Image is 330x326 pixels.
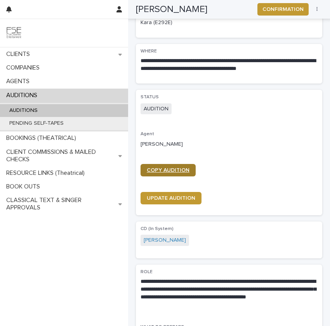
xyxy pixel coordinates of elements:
[3,197,118,211] p: CLASSICAL TEXT & SINGER APPROVALS
[141,270,153,274] span: ROLE
[144,236,186,244] a: [PERSON_NAME]
[136,4,207,15] h2: [PERSON_NAME]
[3,107,44,114] p: AUDITIONS
[147,195,195,201] span: UPDATE AUDITION
[141,140,318,148] p: [PERSON_NAME]
[262,5,304,13] span: CONFIRMATION
[141,95,159,99] span: STATUS
[141,132,154,136] span: Agent
[147,167,189,173] span: COPY AUDITION
[141,192,201,204] a: UPDATE AUDITION
[3,51,36,58] p: CLIENTS
[257,3,309,16] button: CONFIRMATION
[3,120,70,127] p: PENDING SELF-TAPES
[6,25,22,41] img: 9JgRvJ3ETPGCJDhvPVA5
[141,227,174,231] span: CD (In System)
[3,134,82,142] p: BOOKINGS (THEATRICAL)
[141,103,172,115] span: AUDITION
[141,49,157,54] span: WHERE
[3,148,118,163] p: CLIENT COMMISSIONS & MAILED CHECKS
[3,169,91,177] p: RESOURCE LINKS (Theatrical)
[3,64,46,71] p: COMPANIES
[3,78,36,85] p: AGENTS
[3,183,46,190] p: BOOK OUTS
[141,19,318,27] p: Kara (E292E)
[141,164,196,176] a: COPY AUDITION
[3,92,43,99] p: AUDITIONS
